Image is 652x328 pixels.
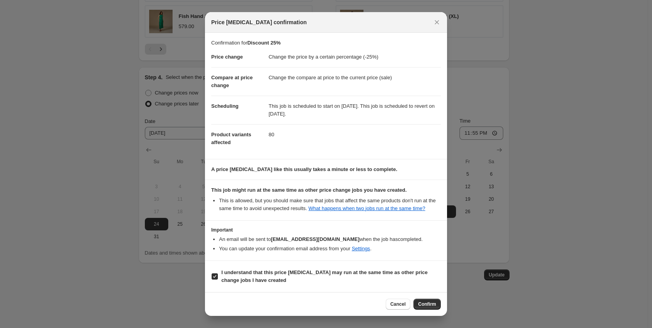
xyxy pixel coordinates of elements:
[211,227,441,233] h3: Important
[413,299,441,310] button: Confirm
[269,47,441,67] dd: Change the price by a certain percentage (-25%)
[269,124,441,145] dd: 80
[211,187,407,193] b: This job might run at the same time as other price change jobs you have created.
[211,39,441,47] p: Confirmation for
[219,235,441,243] li: An email will be sent to when the job has completed .
[211,166,397,172] b: A price [MEDICAL_DATA] like this usually takes a minute or less to complete.
[211,132,251,145] span: Product variants affected
[269,67,441,88] dd: Change the compare at price to the current price (sale)
[390,301,406,307] span: Cancel
[211,75,253,88] span: Compare at price change
[211,103,239,109] span: Scheduling
[247,40,280,46] b: Discount 25%
[418,301,436,307] span: Confirm
[221,269,428,283] b: I understand that this price [MEDICAL_DATA] may run at the same time as other price change jobs I...
[219,197,441,212] li: This is allowed, but you should make sure that jobs that affect the same products don ' t run at ...
[211,54,243,60] span: Price change
[271,236,360,242] b: [EMAIL_ADDRESS][DOMAIN_NAME]
[386,299,410,310] button: Cancel
[211,18,307,26] span: Price [MEDICAL_DATA] confirmation
[219,245,441,253] li: You can update your confirmation email address from your .
[352,246,370,251] a: Settings
[431,17,442,28] button: Close
[269,96,441,124] dd: This job is scheduled to start on [DATE]. This job is scheduled to revert on [DATE].
[308,205,425,211] a: What happens when two jobs run at the same time?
